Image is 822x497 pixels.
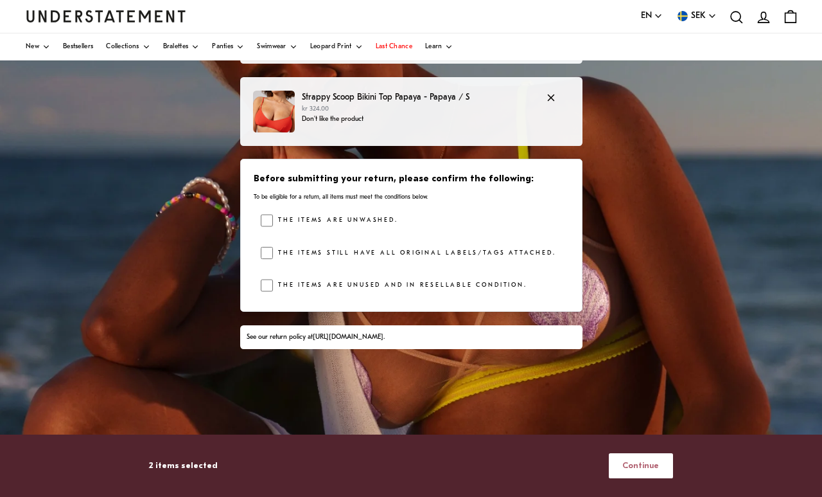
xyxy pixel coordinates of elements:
span: Last Chance [376,44,412,50]
span: Bralettes [163,44,189,50]
a: Understatement Homepage [26,10,186,22]
span: Collections [106,44,139,50]
img: PAYA-BRA-110.jpg [253,91,295,132]
label: The items are unused and in resellable condition. [273,279,527,292]
p: Strappy Scoop Bikini Top Papaya - Papaya / S [302,91,533,104]
span: SEK [691,9,706,23]
a: Learn [425,33,453,60]
h3: Before submitting your return, please confirm the following: [254,173,568,186]
label: The items are unwashed. [273,214,398,227]
p: kr 324.00 [302,104,533,114]
button: EN [641,9,663,23]
p: To be eligible for a return, all items must meet the conditions below. [254,193,568,201]
a: Last Chance [376,33,412,60]
span: New [26,44,39,50]
a: Panties [212,33,244,60]
span: Panties [212,44,233,50]
span: Swimwear [257,44,286,50]
button: SEK [676,9,717,23]
p: Don't like the product [302,114,533,125]
div: See our return policy at . [247,332,575,343]
a: Leopard Print [310,33,363,60]
a: New [26,33,50,60]
a: [URL][DOMAIN_NAME] [313,334,383,341]
a: Collections [106,33,150,60]
span: Learn [425,44,442,50]
a: Swimwear [257,33,297,60]
span: Leopard Print [310,44,352,50]
a: Bralettes [163,33,200,60]
span: EN [641,9,652,23]
label: The items still have all original labels/tags attached. [273,247,555,260]
a: Bestsellers [63,33,93,60]
span: Bestsellers [63,44,93,50]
